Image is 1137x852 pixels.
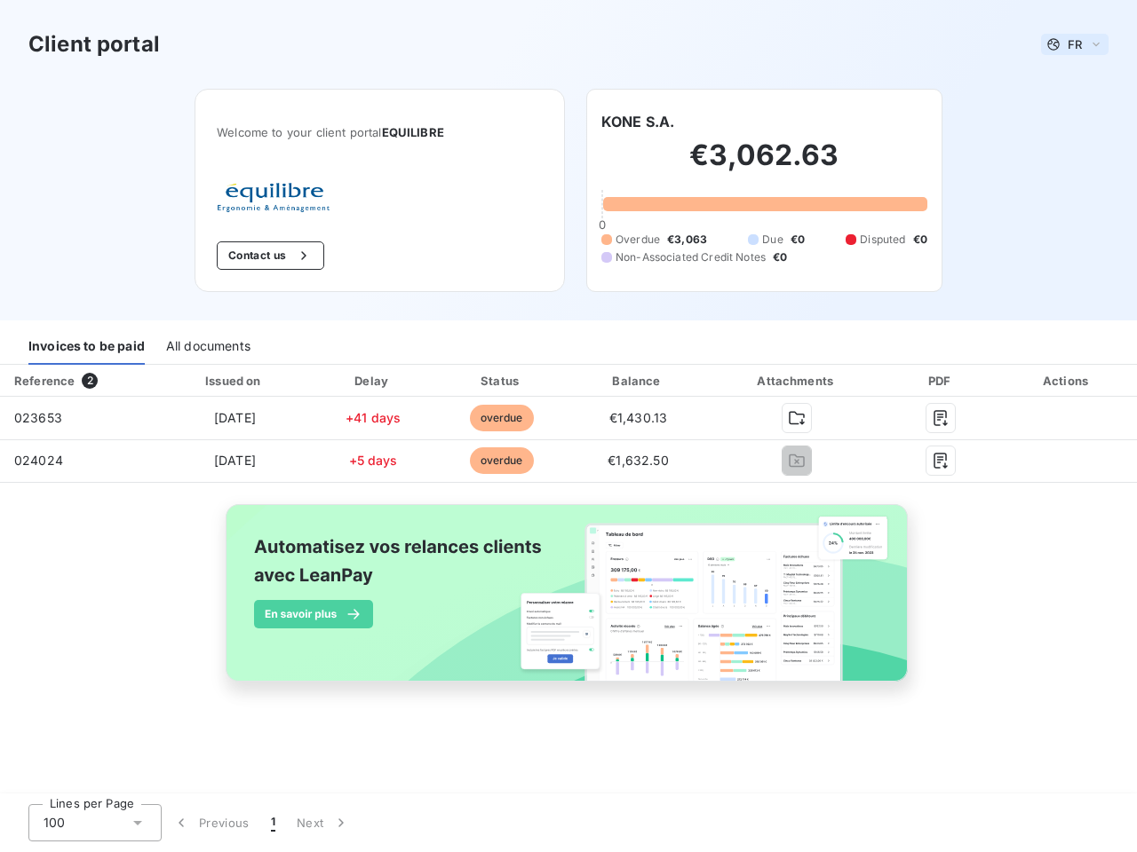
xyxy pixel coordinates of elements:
[260,804,286,841] button: 1
[271,814,275,832] span: 1
[616,249,766,265] span: Non-Associated Credit Notes
[440,372,563,390] div: Status
[14,374,75,388] div: Reference
[82,373,98,389] span: 2
[349,453,398,468] span: +5 days
[762,232,783,248] span: Due
[217,182,330,213] img: Company logo
[346,410,401,425] span: +41 days
[470,447,534,474] span: overdue
[1001,372,1133,390] div: Actions
[14,410,62,425] span: 023653
[214,410,256,425] span: [DATE]
[28,28,160,60] h3: Client portal
[286,804,361,841] button: Next
[163,372,306,390] div: Issued on
[913,232,927,248] span: €0
[888,372,994,390] div: PDF
[382,125,444,139] span: EQUILIBRE
[1068,37,1082,51] span: FR
[713,372,881,390] div: Attachments
[217,125,543,139] span: Welcome to your client portal
[601,111,674,132] h6: KONE S.A.
[28,327,145,365] div: Invoices to be paid
[470,405,534,431] span: overdue
[570,372,705,390] div: Balance
[166,327,250,365] div: All documents
[616,232,660,248] span: Overdue
[14,453,63,468] span: 024024
[162,804,260,841] button: Previous
[608,453,668,468] span: €1,632.50
[791,232,805,248] span: €0
[860,232,905,248] span: Disputed
[609,410,667,425] span: €1,430.13
[217,241,324,270] button: Contact us
[667,232,707,248] span: €3,063
[210,493,927,712] img: banner
[214,453,256,468] span: [DATE]
[599,217,606,232] span: 0
[773,249,787,265] span: €0
[314,372,432,390] div: Delay
[44,814,65,832] span: 100
[601,138,927,191] h2: €3,062.63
